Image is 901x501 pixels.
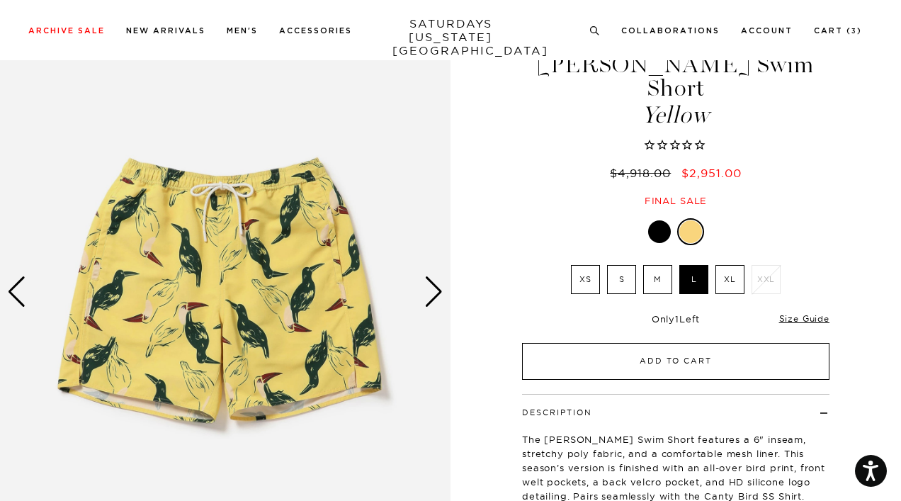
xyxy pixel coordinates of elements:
span: Rated 0.0 out of 5 stars 0 reviews [520,138,832,153]
span: Yellow [520,103,832,127]
a: Men's [227,27,258,35]
label: XS [571,265,600,294]
a: Archive Sale [28,27,105,35]
a: Collaborations [621,27,720,35]
div: Final sale [520,195,832,207]
h1: [PERSON_NAME] Swim Short [520,53,832,127]
span: $2,951.00 [681,166,742,180]
span: 1 [675,313,679,325]
label: XL [715,265,744,294]
a: SATURDAYS[US_STATE][GEOGRAPHIC_DATA] [392,17,509,57]
label: S [607,265,636,294]
div: Next slide [424,276,443,308]
a: Size Guide [779,313,829,324]
div: Previous slide [7,276,26,308]
del: $4,918.00 [610,166,676,180]
label: L [679,265,708,294]
a: Account [741,27,793,35]
small: 3 [851,28,857,35]
div: Only Left [522,313,829,325]
button: Description [522,409,592,417]
a: Cart (3) [814,27,862,35]
a: Accessories [279,27,352,35]
a: New Arrivals [126,27,205,35]
button: Add to Cart [522,343,829,380]
label: M [643,265,672,294]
